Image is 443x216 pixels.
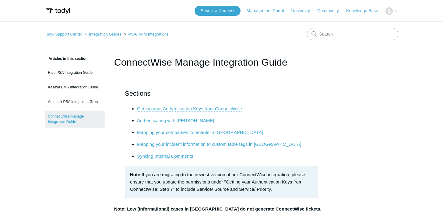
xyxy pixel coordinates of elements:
a: Halo PSA Integration Guide [45,67,105,78]
a: Submit a Request [195,6,241,16]
a: Community [317,8,345,14]
input: Search [307,28,398,40]
strong: Note: [130,172,142,177]
img: Todyl Support Center Help Center home page [45,5,71,17]
a: Getting your Authentication Keys from ConnectWise [137,106,242,111]
a: Management Portal [247,8,290,14]
span: Articles in this section [45,57,88,61]
li: Todyl Support Center [45,32,83,36]
a: Authenticating with [PERSON_NAME] [137,118,214,123]
strong: Note: Low (Informational) cases in [GEOGRAPHIC_DATA] do not generate ConnectWise tickets. [114,206,322,211]
h1: ConnectWise Manage Integration Guide [114,55,329,70]
a: Syncing Internal Comments [137,153,193,159]
a: Autotask PSA Integration Guide [45,96,105,108]
h2: Sections [125,88,318,99]
a: Integration Guides [89,32,121,36]
li: Integration Guides [83,32,122,36]
a: Kaseya BMS Integration Guide [45,81,105,93]
a: ConnectWise Manage Integration Guide [45,111,105,128]
a: Todyl Support Center [45,32,82,36]
a: Mapping your companies to tenants in [GEOGRAPHIC_DATA] [137,130,263,135]
li: PSA/RMM Integrations [122,32,168,36]
div: If you are migrating to the newest version of our ConnectWise integration, please ensure that you... [125,166,318,198]
a: University [291,8,316,14]
a: Knowledge Base [346,8,384,14]
a: PSA/RMM Integrations [128,32,169,36]
a: Mapping your incident information to custom table tags in [GEOGRAPHIC_DATA] [137,142,301,147]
